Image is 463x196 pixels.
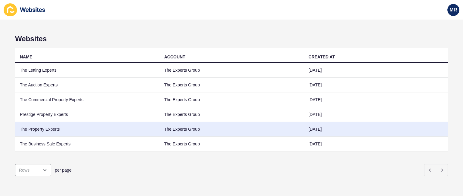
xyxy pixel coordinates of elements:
td: The Experts Group [159,122,304,137]
span: per page [55,167,71,173]
td: [DATE] [304,78,448,92]
td: [DATE] [304,92,448,107]
td: The Experts Group [159,78,304,92]
td: The Experts Group [159,137,304,151]
td: The Experts Group [159,92,304,107]
div: open menu [15,164,51,176]
td: The Letting Experts [15,63,159,78]
div: CREATED AT [308,54,335,60]
div: NAME [20,54,32,60]
span: MR [450,7,457,13]
td: The Experts Group [159,107,304,122]
td: Prestige Property Experts [15,107,159,122]
h1: Websites [15,35,448,43]
td: The Auction Experts [15,78,159,92]
div: ACCOUNT [164,54,185,60]
td: The Business Sale Experts [15,137,159,151]
td: [DATE] [304,107,448,122]
td: The Experts Group [159,63,304,78]
td: [DATE] [304,137,448,151]
td: The Property Experts [15,122,159,137]
td: [DATE] [304,122,448,137]
td: The Commercial Property Experts [15,92,159,107]
td: [DATE] [304,63,448,78]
